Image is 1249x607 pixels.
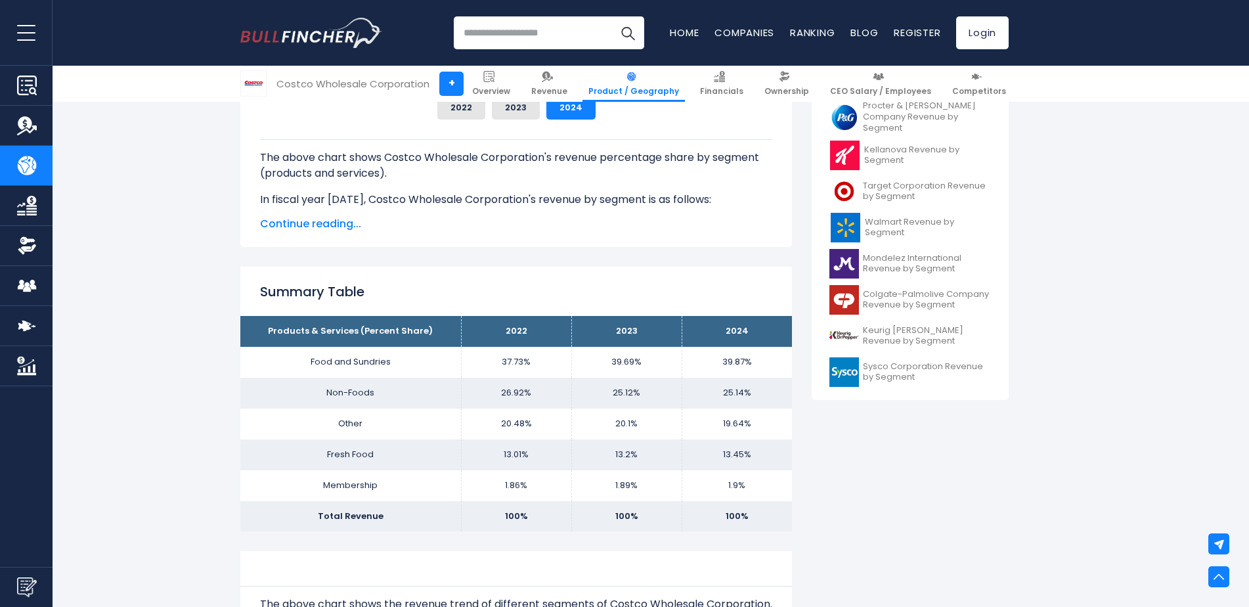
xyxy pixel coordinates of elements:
a: Sysco Corporation Revenue by Segment [822,354,999,390]
span: Keurig [PERSON_NAME] Revenue by Segment [863,325,991,348]
img: Bullfincher logo [240,18,382,48]
div: Costco Wholesale Corporation [276,76,429,91]
td: 100% [571,501,682,532]
span: Kellanova Revenue by Segment [864,145,991,167]
a: Target Corporation Revenue by Segment [822,173,999,210]
td: 25.12% [571,378,682,409]
td: 100% [461,501,571,532]
a: Financials [694,66,749,102]
button: 2022 [437,96,485,120]
img: TGT logo [829,177,859,206]
td: Fresh Food [240,439,461,470]
a: Companies [714,26,774,39]
img: PG logo [829,102,859,132]
span: Procter & [PERSON_NAME] Company Revenue by Segment [863,101,991,134]
td: 20.1% [571,409,682,439]
a: Blog [850,26,878,39]
td: 13.45% [682,439,792,470]
a: Ownership [758,66,815,102]
img: KDP logo [829,321,859,351]
span: Product / Geography [588,86,679,97]
a: CEO Salary / Employees [824,66,937,102]
img: WMT logo [829,213,861,242]
a: Overview [466,66,516,102]
a: Keurig [PERSON_NAME] Revenue by Segment [822,318,999,354]
td: Total Revenue [240,501,461,532]
th: 2024 [682,316,792,347]
td: 1.89% [571,470,682,501]
span: Mondelez International Revenue by Segment [863,253,991,275]
td: Other [240,409,461,439]
a: Competitors [946,66,1012,102]
td: 100% [682,501,792,532]
button: 2024 [546,96,596,120]
a: Ranking [790,26,835,39]
a: + [439,72,464,96]
a: Login [956,16,1009,49]
td: Food and Sundries [240,347,461,378]
a: Kellanova Revenue by Segment [822,137,999,173]
td: 39.87% [682,347,792,378]
a: Procter & [PERSON_NAME] Company Revenue by Segment [822,97,999,137]
img: COST logo [241,71,266,96]
a: Register [894,26,940,39]
td: 13.01% [461,439,571,470]
img: CL logo [829,285,859,315]
a: Colgate-Palmolive Company Revenue by Segment [822,282,999,318]
span: Continue reading... [260,216,772,232]
img: MDLZ logo [829,249,859,279]
a: Product / Geography [582,66,685,102]
a: Mondelez International Revenue by Segment [822,246,999,282]
span: Ownership [764,86,809,97]
td: 26.92% [461,378,571,409]
td: 19.64% [682,409,792,439]
a: Walmart Revenue by Segment [822,210,999,246]
img: SYY logo [829,357,859,387]
button: 2023 [492,96,540,120]
img: Ownership [17,236,37,256]
span: Competitors [952,86,1006,97]
span: Revenue [531,86,567,97]
span: CEO Salary / Employees [830,86,931,97]
span: Overview [472,86,510,97]
td: Non-Foods [240,378,461,409]
td: 20.48% [461,409,571,439]
span: Walmart Revenue by Segment [865,217,991,239]
a: Home [670,26,699,39]
th: Products & Services (Percent Share) [240,316,461,347]
span: Financials [700,86,743,97]
th: 2022 [461,316,571,347]
td: Membership [240,470,461,501]
span: Sysco Corporation Revenue by Segment [863,361,991,384]
h2: Summary Table [260,282,772,302]
p: The above chart shows Costco Wholesale Corporation's revenue percentage share by segment (product... [260,150,772,181]
img: K logo [829,141,860,170]
td: 39.69% [571,347,682,378]
td: 37.73% [461,347,571,378]
td: 1.86% [461,470,571,501]
span: Target Corporation Revenue by Segment [863,181,991,203]
p: In fiscal year [DATE], Costco Wholesale Corporation's revenue by segment is as follows: [260,192,772,208]
th: 2023 [571,316,682,347]
td: 13.2% [571,439,682,470]
a: Revenue [525,66,573,102]
div: The for Costco Wholesale Corporation is the Food and Sundries, which represents 39.87% of its tot... [260,139,772,376]
td: 25.14% [682,378,792,409]
td: 1.9% [682,470,792,501]
button: Search [611,16,644,49]
span: Colgate-Palmolive Company Revenue by Segment [863,289,991,311]
a: Go to homepage [240,18,382,48]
